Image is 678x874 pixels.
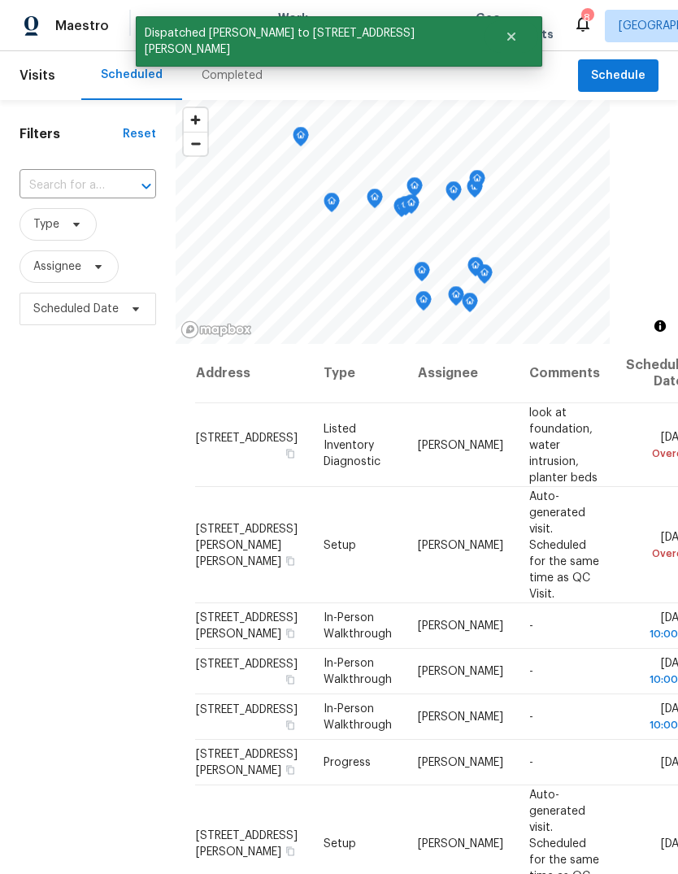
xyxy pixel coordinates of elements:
[581,10,593,26] div: 8
[135,175,158,198] button: Open
[476,264,493,289] div: Map marker
[415,291,432,316] div: Map marker
[529,490,599,599] span: Auto-generated visit. Scheduled for the same time as QC Visit.
[283,763,298,777] button: Copy Address
[405,344,516,403] th: Assignee
[283,626,298,641] button: Copy Address
[278,10,319,42] span: Work Orders
[196,749,298,776] span: [STREET_ADDRESS][PERSON_NAME]
[418,757,503,768] span: [PERSON_NAME]
[136,16,485,67] span: Dispatched [PERSON_NAME] to [STREET_ADDRESS][PERSON_NAME]
[445,181,462,207] div: Map marker
[196,523,298,567] span: [STREET_ADDRESS][PERSON_NAME][PERSON_NAME]
[324,658,392,685] span: In-Person Walkthrough
[196,704,298,715] span: [STREET_ADDRESS]
[324,193,340,218] div: Map marker
[283,843,298,858] button: Copy Address
[283,672,298,687] button: Copy Address
[20,58,55,93] span: Visits
[529,620,533,632] span: -
[33,216,59,233] span: Type
[418,666,503,677] span: [PERSON_NAME]
[195,344,311,403] th: Address
[20,126,123,142] h1: Filters
[180,320,252,339] a: Mapbox homepage
[529,757,533,768] span: -
[418,539,503,550] span: [PERSON_NAME]
[196,432,298,443] span: [STREET_ADDRESS]
[398,196,414,221] div: Map marker
[196,612,298,640] span: [STREET_ADDRESS][PERSON_NAME]
[123,126,156,142] div: Reset
[20,173,111,198] input: Search for an address...
[418,439,503,450] span: [PERSON_NAME]
[283,718,298,733] button: Copy Address
[529,666,533,677] span: -
[469,170,485,195] div: Map marker
[184,133,207,155] span: Zoom out
[367,189,383,214] div: Map marker
[324,757,371,768] span: Progress
[196,829,298,857] span: [STREET_ADDRESS][PERSON_NAME]
[476,10,554,42] span: Geo Assignments
[406,177,423,202] div: Map marker
[324,837,356,849] span: Setup
[650,316,670,336] button: Toggle attribution
[448,286,464,311] div: Map marker
[467,257,484,282] div: Map marker
[184,132,207,155] button: Zoom out
[516,344,613,403] th: Comments
[655,317,665,335] span: Toggle attribution
[33,259,81,275] span: Assignee
[176,100,610,344] canvas: Map
[202,67,263,84] div: Completed
[467,178,483,203] div: Map marker
[418,711,503,723] span: [PERSON_NAME]
[485,20,538,53] button: Close
[403,194,419,220] div: Map marker
[33,301,119,317] span: Scheduled Date
[324,612,392,640] span: In-Person Walkthrough
[324,703,392,731] span: In-Person Walkthrough
[293,127,309,152] div: Map marker
[101,67,163,83] div: Scheduled
[55,18,109,34] span: Maestro
[418,620,503,632] span: [PERSON_NAME]
[462,293,478,318] div: Map marker
[591,66,645,86] span: Schedule
[529,711,533,723] span: -
[578,59,658,93] button: Schedule
[529,407,598,483] span: look at foundation, water intrusion, planter beds
[196,659,298,670] span: [STREET_ADDRESS]
[418,837,503,849] span: [PERSON_NAME]
[393,198,410,223] div: Map marker
[414,262,430,287] div: Map marker
[184,108,207,132] button: Zoom in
